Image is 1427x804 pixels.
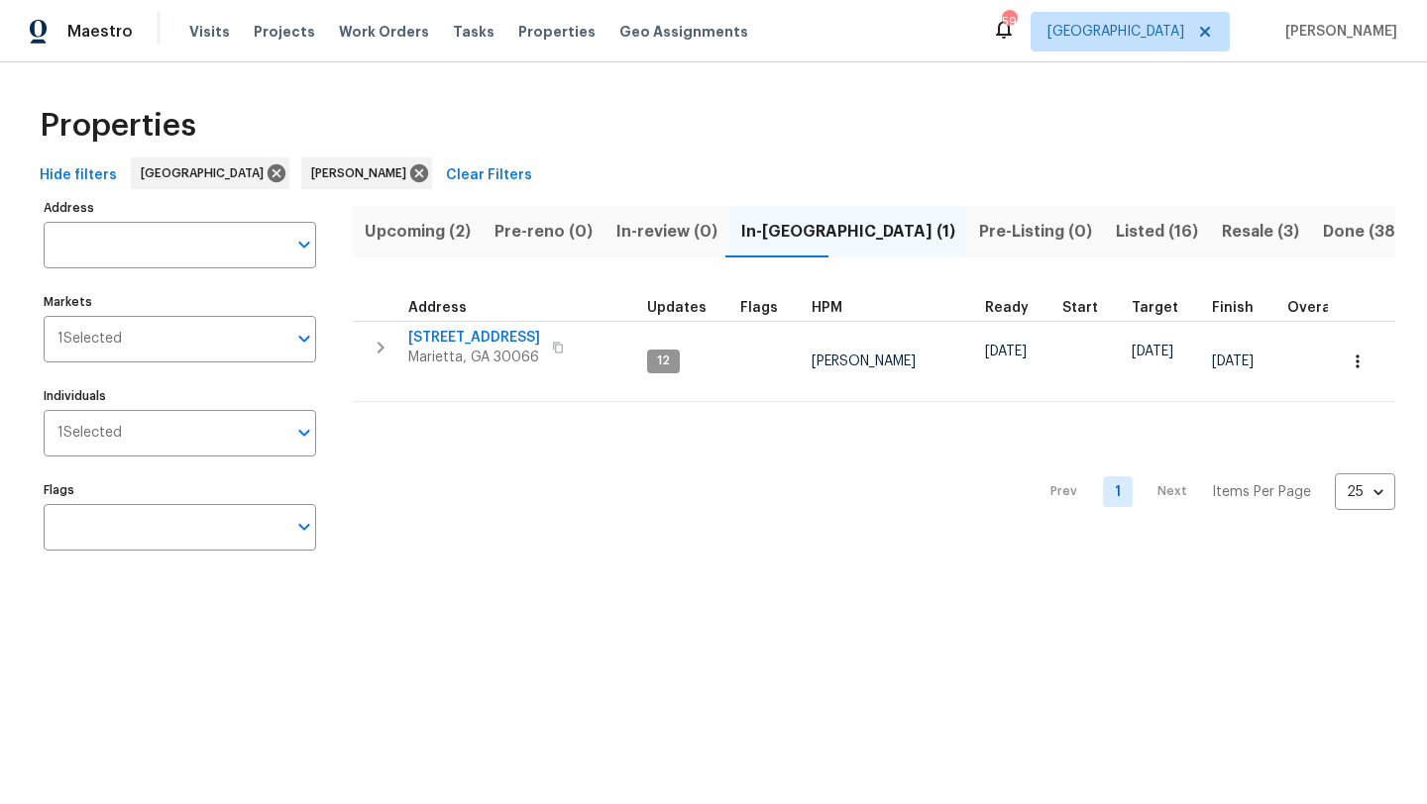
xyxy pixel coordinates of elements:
div: 59 [1002,12,1016,32]
span: Marietta, GA 30066 [408,348,540,367]
span: [DATE] [1212,354,1254,368]
span: [PERSON_NAME] [812,354,916,368]
span: Pre-Listing (0) [979,218,1092,246]
span: HPM [812,301,842,315]
div: Projected renovation finish date [1212,301,1271,315]
span: Flags [740,301,778,315]
span: Ready [985,301,1029,315]
button: Hide filters [32,157,125,194]
button: Open [290,231,318,258]
span: In-[GEOGRAPHIC_DATA] (1) [741,218,955,246]
span: Hide filters [40,163,117,188]
span: Upcoming (2) [365,218,471,246]
div: Earliest renovation start date (first business day after COE or Checkout) [985,301,1046,315]
span: Finish [1212,301,1254,315]
div: 25 [1335,466,1395,518]
div: [GEOGRAPHIC_DATA] [131,157,289,189]
button: Open [290,513,318,541]
span: [STREET_ADDRESS] [408,328,540,348]
span: Start [1062,301,1098,315]
span: Projects [254,22,315,42]
span: Properties [40,116,196,136]
span: Updates [647,301,707,315]
div: Target renovation project end date [1132,301,1196,315]
span: Properties [518,22,596,42]
span: Address [408,301,467,315]
span: In-review (0) [616,218,717,246]
span: Target [1132,301,1178,315]
span: Geo Assignments [619,22,748,42]
span: Overall [1287,301,1339,315]
button: Open [290,325,318,352]
span: [PERSON_NAME] [311,163,414,183]
p: Items Per Page [1212,482,1311,502]
span: [DATE] [1132,345,1173,358]
span: Resale (3) [1222,218,1299,246]
label: Markets [44,296,316,308]
span: Pre-reno (0) [494,218,593,246]
span: Visits [189,22,230,42]
span: Done (38) [1323,218,1401,246]
a: Goto page 1 [1103,476,1133,507]
span: 12 [649,352,678,369]
span: Tasks [453,25,494,39]
button: Open [290,419,318,447]
span: Listed (16) [1116,218,1198,246]
span: [PERSON_NAME] [1277,22,1397,42]
label: Individuals [44,390,316,402]
span: [DATE] [985,345,1027,358]
span: 1 Selected [57,425,122,442]
div: [PERSON_NAME] [301,157,432,189]
span: Maestro [67,22,133,42]
nav: Pagination Navigation [1032,414,1395,569]
span: Work Orders [339,22,429,42]
span: Clear Filters [446,163,532,188]
label: Address [44,202,316,214]
span: 1 Selected [57,331,122,348]
label: Flags [44,484,316,496]
div: Days past target finish date [1287,301,1357,315]
button: Clear Filters [438,157,540,194]
span: [GEOGRAPHIC_DATA] [141,163,272,183]
div: Actual renovation start date [1062,301,1116,315]
span: [GEOGRAPHIC_DATA] [1047,22,1184,42]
